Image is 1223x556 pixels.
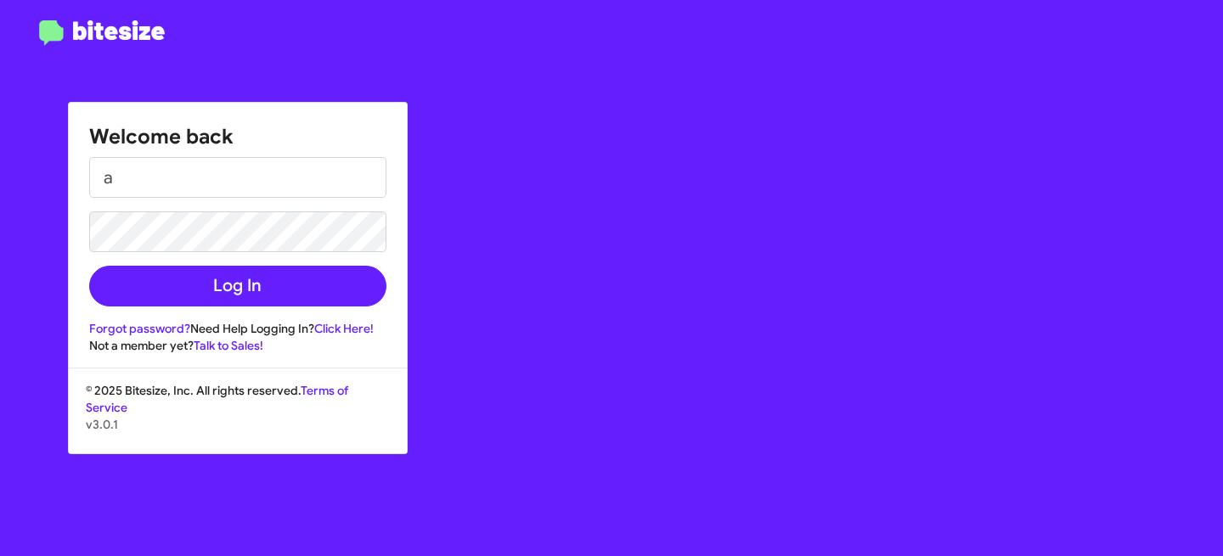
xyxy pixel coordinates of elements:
a: Talk to Sales! [194,338,263,353]
div: © 2025 Bitesize, Inc. All rights reserved. [69,382,407,453]
p: v3.0.1 [86,416,390,433]
div: Need Help Logging In? [89,320,386,337]
a: Terms of Service [86,383,348,415]
a: Forgot password? [89,321,190,336]
h1: Welcome back [89,123,386,150]
button: Log In [89,266,386,306]
input: Email address [89,157,386,198]
a: Click Here! [314,321,374,336]
div: Not a member yet? [89,337,386,354]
